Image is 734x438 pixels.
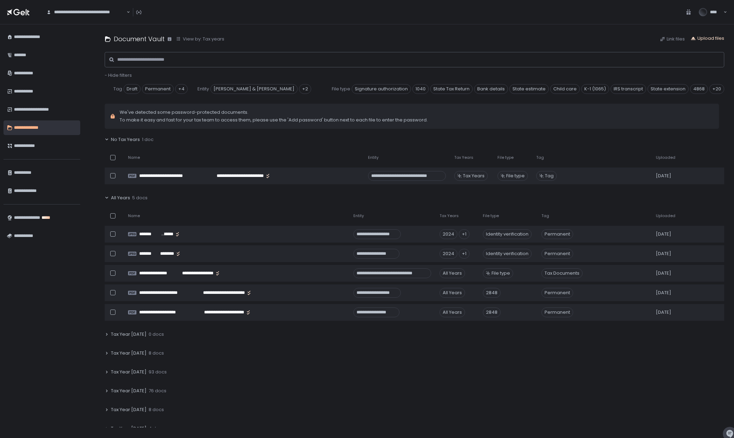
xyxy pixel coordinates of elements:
span: 4868 [690,84,708,94]
span: Entity [368,155,379,160]
span: Tax Year [DATE] [111,388,147,394]
span: Child care [550,84,580,94]
div: 2024 [440,229,457,239]
span: Tax Year [DATE] [111,407,147,413]
span: Tag [541,213,549,218]
span: Signature authorization [352,84,411,94]
span: Tax Year [DATE] [111,425,147,432]
span: Tax Years [440,213,459,218]
span: No Tax Years [111,136,140,143]
div: All Years [440,288,465,298]
div: +1 [459,229,470,239]
span: 8 docs [149,407,164,413]
span: 76 docs [149,388,166,394]
button: Link files [660,36,685,42]
div: +20 [709,84,724,94]
span: Tax Years [454,155,473,160]
span: [DATE] [656,231,671,237]
span: We've detected some password-protected documents. [120,109,428,116]
div: Identity verification [483,229,532,239]
h1: Document Vault [114,34,165,44]
span: Draft [123,84,141,94]
span: [DATE] [656,309,671,315]
span: File type [483,213,499,218]
span: Permanent [142,84,174,94]
div: +4 [175,84,188,94]
span: Name [128,213,140,218]
span: Tag [545,173,554,179]
span: 0 docs [149,331,164,337]
span: State extension [647,84,689,94]
span: [DATE] [656,270,671,276]
span: Uploaded [656,155,675,160]
span: Tax Years [463,173,485,179]
span: Permanent [541,249,573,259]
button: View by: Tax years [176,36,224,42]
span: 4 docs [149,425,164,432]
span: Entity [197,86,209,92]
span: State Tax Return [430,84,473,94]
span: File type [506,173,525,179]
div: Search for option [42,5,130,20]
span: 1040 [412,84,429,94]
span: Permanent [541,288,573,298]
div: +2 [299,84,311,94]
span: File type [332,86,350,92]
button: - Hide filters [105,72,132,79]
div: +1 [459,249,470,259]
span: Tax Year [DATE] [111,331,147,337]
span: Permanent [541,229,573,239]
div: All Years [440,307,465,317]
div: Identity verification [483,249,532,259]
span: 1 doc [142,136,153,143]
span: [DATE] [656,173,671,179]
span: Bank details [474,84,508,94]
span: File type [492,270,510,276]
span: Entity [353,213,364,218]
span: Permanent [541,307,573,317]
span: Tax Year [DATE] [111,369,147,375]
span: IRS transcript [611,84,646,94]
span: 8 docs [149,350,164,356]
div: 2848 [483,307,501,317]
span: All Years [111,195,130,201]
span: K-1 (1065) [581,84,609,94]
span: Tax Documents [541,268,583,278]
div: 2848 [483,288,501,298]
button: Upload files [690,35,724,42]
span: Tag [113,86,122,92]
span: State estimate [509,84,549,94]
span: Tag [536,155,544,160]
span: [DATE] [656,290,671,296]
div: All Years [440,268,465,278]
div: 2024 [440,249,457,259]
span: Uploaded [656,213,675,218]
span: [PERSON_NAME] & [PERSON_NAME] [210,84,298,94]
span: Name [128,155,140,160]
span: Tax Year [DATE] [111,350,147,356]
span: To make it easy and fast for your tax team to access them, please use the 'Add password' button n... [120,117,428,123]
span: File type [497,155,514,160]
span: 93 docs [149,369,167,375]
span: 5 docs [132,195,148,201]
span: [DATE] [656,251,671,257]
